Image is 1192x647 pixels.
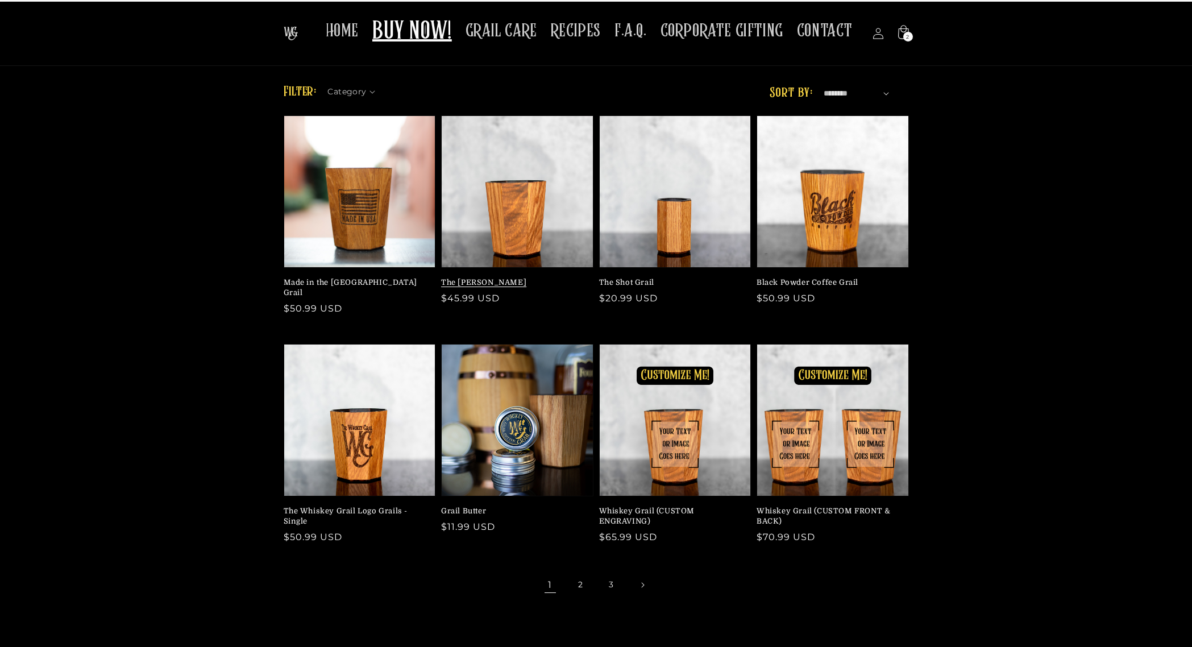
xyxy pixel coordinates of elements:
a: Next page [630,573,655,598]
span: BUY NOW! [372,16,452,48]
a: The Whiskey Grail Logo Grails - Single [284,506,429,526]
a: Grail Butter [441,506,587,516]
a: Page 2 [568,573,593,598]
a: CONTACT [790,13,859,49]
a: GRAIL CARE [459,13,544,49]
a: CORPORATE GIFTING [654,13,790,49]
span: HOME [326,20,359,42]
a: Black Powder Coffee Grail [757,277,902,288]
a: The [PERSON_NAME] [441,277,587,288]
a: Made in the [GEOGRAPHIC_DATA] Grail [284,277,429,298]
a: F.A.Q. [608,13,654,49]
span: RECIPES [551,20,601,42]
a: Whiskey Grail (CUSTOM FRONT & BACK) [757,506,902,526]
h2: Filter: [284,82,317,102]
summary: Category [327,83,382,95]
span: GRAIL CARE [466,20,537,42]
span: CONTACT [797,20,853,42]
a: The Shot Grail [599,277,745,288]
span: Page 1 [538,573,563,598]
img: The Whiskey Grail [284,27,298,40]
span: F.A.Q. [614,20,647,42]
a: RECIPES [544,13,608,49]
nav: Pagination [284,573,909,598]
span: Category [327,86,366,98]
a: Page 3 [599,573,624,598]
span: 2 [906,32,909,42]
a: BUY NOW! [366,10,459,55]
a: HOME [319,13,366,49]
label: Sort by: [770,86,812,100]
span: CORPORATE GIFTING [661,20,783,42]
a: Whiskey Grail (CUSTOM ENGRAVING) [599,506,745,526]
